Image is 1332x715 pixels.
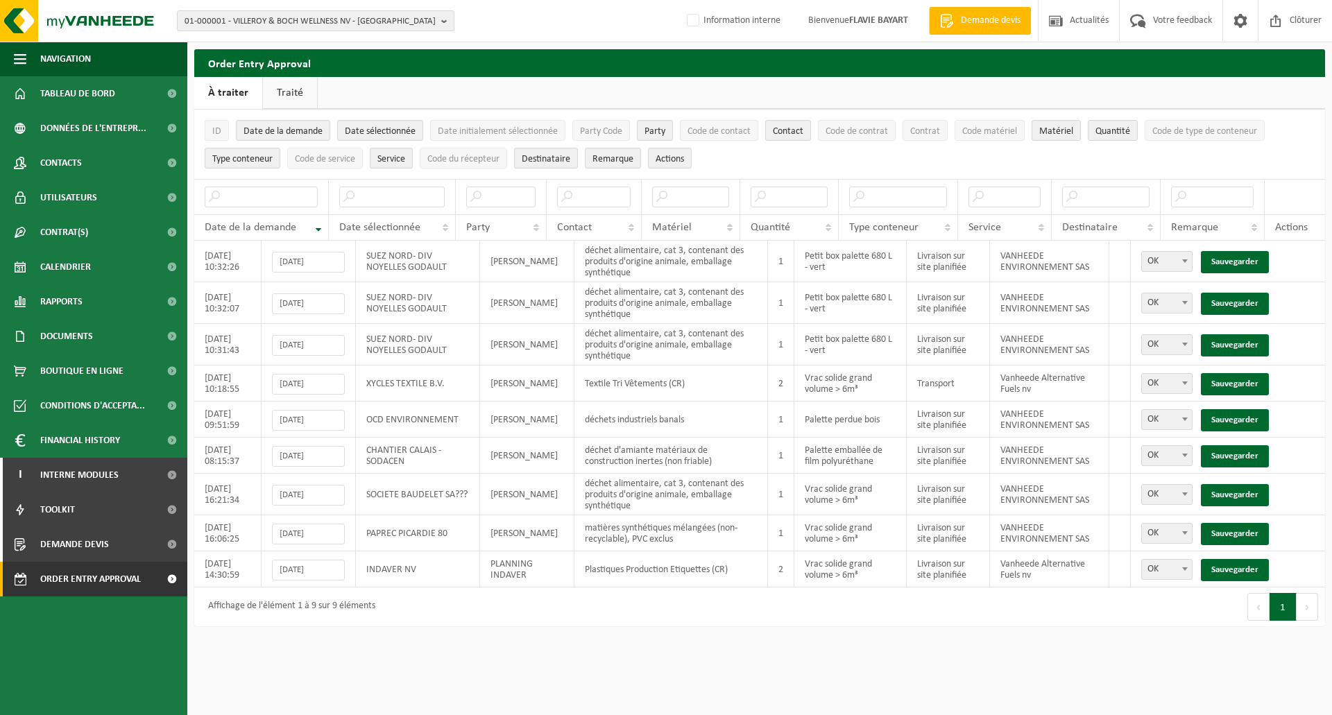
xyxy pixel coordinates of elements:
[40,492,75,527] span: Toolkit
[40,562,141,596] span: Order entry approval
[1142,446,1192,465] span: OK
[637,120,673,141] button: PartyParty: Activate to sort
[522,154,570,164] span: Destinataire
[794,551,907,587] td: Vrac solide grand volume > 6m³
[1142,485,1192,504] span: OK
[345,126,416,137] span: Date sélectionnée
[768,402,794,438] td: 1
[480,282,574,324] td: [PERSON_NAME]
[356,438,481,474] td: CHANTIER CALAIS - SODACEN
[768,324,794,365] td: 1
[1142,335,1192,354] span: OK
[574,365,768,402] td: Textile Tri Vêtements (CR)
[1062,222,1118,233] span: Destinataire
[990,365,1109,402] td: Vanheede Alternative Fuels nv
[907,515,991,551] td: Livraison sur site planifiée
[194,402,262,438] td: [DATE] 09:51:59
[574,474,768,515] td: déchet alimentaire, cat 3, contenant des produits d'origine animale, emballage synthétique
[684,10,780,31] label: Information interne
[40,180,97,215] span: Utilisateurs
[201,594,375,619] div: Affichage de l'élément 1 à 9 sur 9 éléments
[794,402,907,438] td: Palette perdue bois
[427,154,499,164] span: Code du récepteur
[907,282,991,324] td: Livraison sur site planifiée
[356,282,481,324] td: SUEZ NORD- DIV NOYELLES GODAULT
[794,241,907,282] td: Petit box palette 680 L - vert
[592,154,633,164] span: Remarque
[955,120,1025,141] button: Code matérielCode matériel: Activate to sort
[1201,559,1269,581] a: Sauvegarder
[1201,445,1269,467] a: Sauvegarder
[1297,593,1318,621] button: Next
[1032,120,1081,141] button: MatérielMatériel: Activate to sort
[768,241,794,282] td: 1
[910,126,940,137] span: Contrat
[768,551,794,587] td: 2
[907,402,991,438] td: Livraison sur site planifiée
[1142,293,1192,313] span: OK
[1247,593,1270,621] button: Previous
[287,148,363,169] button: Code de serviceCode de service: Activate to sort
[794,438,907,474] td: Palette emballée de film polyuréthane
[212,154,273,164] span: Type conteneur
[480,365,574,402] td: [PERSON_NAME]
[420,148,507,169] button: Code du récepteurCode du récepteur: Activate to sort
[194,241,262,282] td: [DATE] 10:32:26
[40,319,93,354] span: Documents
[438,126,558,137] span: Date initialement sélectionnée
[370,148,413,169] button: ServiceService: Activate to sort
[430,120,565,141] button: Date initialement sélectionnéeDate initialement sélectionnée: Activate to sort
[1088,120,1138,141] button: QuantitéQuantité: Activate to sort
[356,402,481,438] td: OCD ENVIRONNEMENT
[212,126,221,137] span: ID
[40,42,91,76] span: Navigation
[480,474,574,515] td: [PERSON_NAME]
[1141,334,1193,355] span: OK
[907,241,991,282] td: Livraison sur site planifiée
[818,120,896,141] button: Code de contratCode de contrat: Activate to sort
[773,126,803,137] span: Contact
[768,515,794,551] td: 1
[40,284,83,319] span: Rapports
[337,120,423,141] button: Date sélectionnéeDate sélectionnée: Activate to sort
[1141,373,1193,394] span: OK
[849,222,919,233] span: Type conteneur
[480,438,574,474] td: [PERSON_NAME]
[263,77,317,109] a: Traité
[794,324,907,365] td: Petit box palette 680 L - vert
[990,402,1109,438] td: VANHEEDE ENVIRONNEMENT SAS
[40,76,115,111] span: Tableau de bord
[990,282,1109,324] td: VANHEEDE ENVIRONNEMENT SAS
[205,120,229,141] button: IDID: Activate to sort
[40,458,119,492] span: Interne modules
[1095,126,1130,137] span: Quantité
[480,324,574,365] td: [PERSON_NAME]
[907,438,991,474] td: Livraison sur site planifiée
[1171,222,1218,233] span: Remarque
[236,120,330,141] button: Date de la demandeDate de la demande: Activate to remove sorting
[574,402,768,438] td: déchets industriels banals
[1142,560,1192,579] span: OK
[574,551,768,587] td: Plastiques Production Etiquettes (CR)
[194,282,262,324] td: [DATE] 10:32:07
[648,148,692,169] button: Actions
[768,365,794,402] td: 2
[356,324,481,365] td: SUEZ NORD- DIV NOYELLES GODAULT
[688,126,751,137] span: Code de contact
[356,515,481,551] td: PAPREC PICARDIE 80
[1201,523,1269,545] a: Sauvegarder
[574,241,768,282] td: déchet alimentaire, cat 3, contenant des produits d'origine animale, emballage synthétique
[205,222,296,233] span: Date de la demande
[40,250,91,284] span: Calendrier
[480,551,574,587] td: PLANNING INDAVER
[574,438,768,474] td: déchet d'amiante matériaux de construction inertes (non friable)
[1039,126,1073,137] span: Matériel
[768,438,794,474] td: 1
[194,515,262,551] td: [DATE] 16:06:25
[295,154,355,164] span: Code de service
[205,148,280,169] button: Type conteneurType conteneur: Activate to sort
[656,154,684,164] span: Actions
[768,282,794,324] td: 1
[990,324,1109,365] td: VANHEEDE ENVIRONNEMENT SAS
[1141,559,1193,580] span: OK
